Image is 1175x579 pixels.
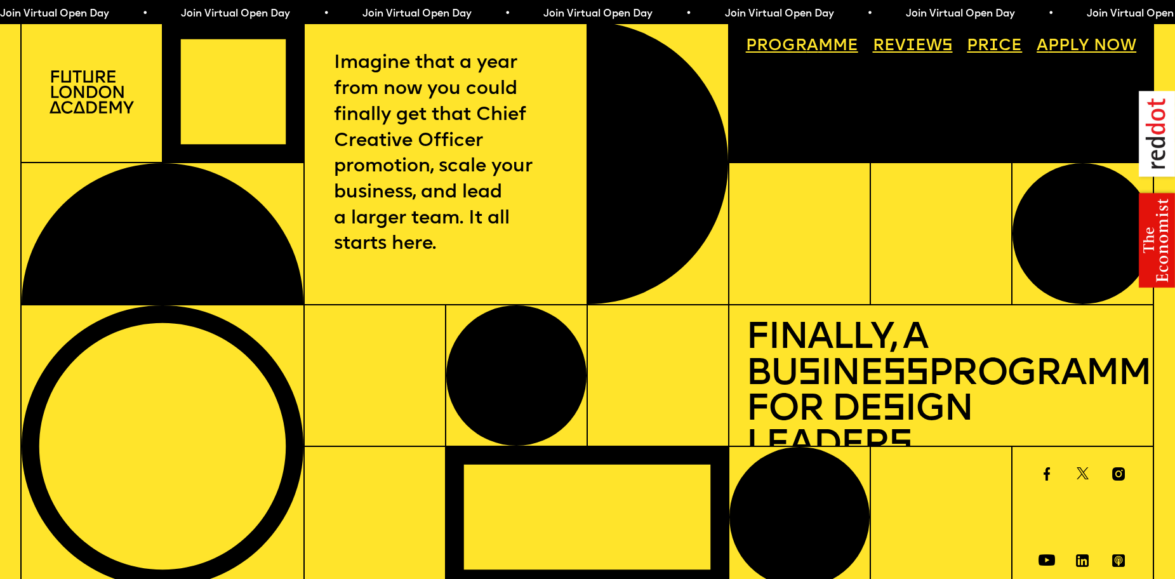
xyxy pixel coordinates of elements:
[882,392,905,429] span: s
[323,9,329,19] span: •
[959,30,1030,62] a: Price
[797,356,820,394] span: s
[505,9,510,19] span: •
[738,30,866,62] a: Programme
[686,9,691,19] span: •
[1048,9,1054,19] span: •
[1028,30,1145,62] a: Apply now
[807,38,818,54] span: a
[1037,38,1048,54] span: A
[746,321,1137,464] h1: Finally, a Bu ine Programme for De ign Leader
[882,356,928,394] span: ss
[889,427,912,465] span: s
[142,9,148,19] span: •
[867,9,873,19] span: •
[865,30,961,62] a: Reviews
[334,51,557,258] p: Imagine that a year from now you could finally get that Chief Creative Officer promotion, scale y...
